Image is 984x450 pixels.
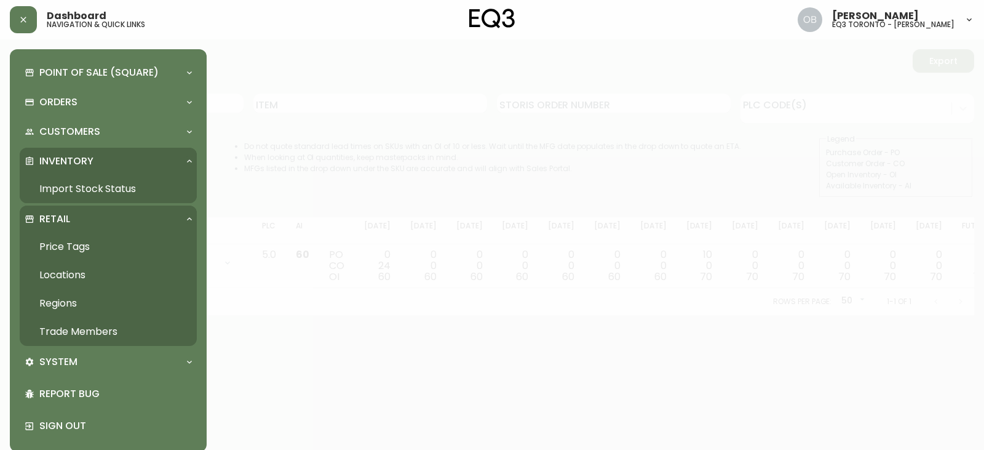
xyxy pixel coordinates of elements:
div: Orders [20,89,197,116]
h5: navigation & quick links [47,21,145,28]
p: Retail [39,212,70,226]
div: Customers [20,118,197,145]
div: Report Bug [20,378,197,410]
p: Sign Out [39,419,192,433]
p: Inventory [39,155,93,168]
div: Point of Sale (Square) [20,59,197,86]
div: Sign Out [20,410,197,442]
p: System [39,355,77,369]
span: Dashboard [47,11,106,21]
div: Retail [20,206,197,233]
p: Point of Sale (Square) [39,66,159,79]
a: Regions [20,289,197,318]
a: Price Tags [20,233,197,261]
p: Orders [39,95,77,109]
img: logo [469,9,515,28]
a: Import Stock Status [20,175,197,203]
h5: eq3 toronto - [PERSON_NAME] [832,21,954,28]
a: Trade Members [20,318,197,346]
p: Report Bug [39,387,192,401]
p: Customers [39,125,100,139]
a: Locations [20,261,197,289]
div: System [20,348,197,376]
img: 8e0065c524da89c5c924d5ed86cfe468 [798,7,822,32]
div: Inventory [20,148,197,175]
span: [PERSON_NAME] [832,11,919,21]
